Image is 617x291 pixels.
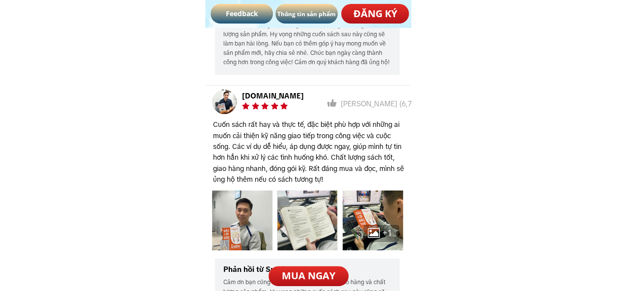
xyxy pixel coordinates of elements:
[268,266,348,286] p: MUA NGAY
[213,119,404,185] h3: Cuốn sách rất hay và thực tế, đặc biệt phù hợp với những ai muốn cải thiện kỹ năng giao tiếp tron...
[211,4,273,24] p: Feedback
[275,4,338,24] p: Thông tin sản phẩm
[341,4,409,24] p: ĐĂNG KÝ
[382,226,399,240] h3: +1
[242,90,340,102] h3: [DOMAIN_NAME]
[223,21,393,68] h3: Cảm ơn bạn cũng đã đánh giá cao dịch vụ giao hàng và chất lượng sản phẩm. Hy vọng những cuốn sách...
[223,264,322,275] h3: Phản hồi từ Sperium:
[341,98,439,110] h3: [PERSON_NAME] (6,7k)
